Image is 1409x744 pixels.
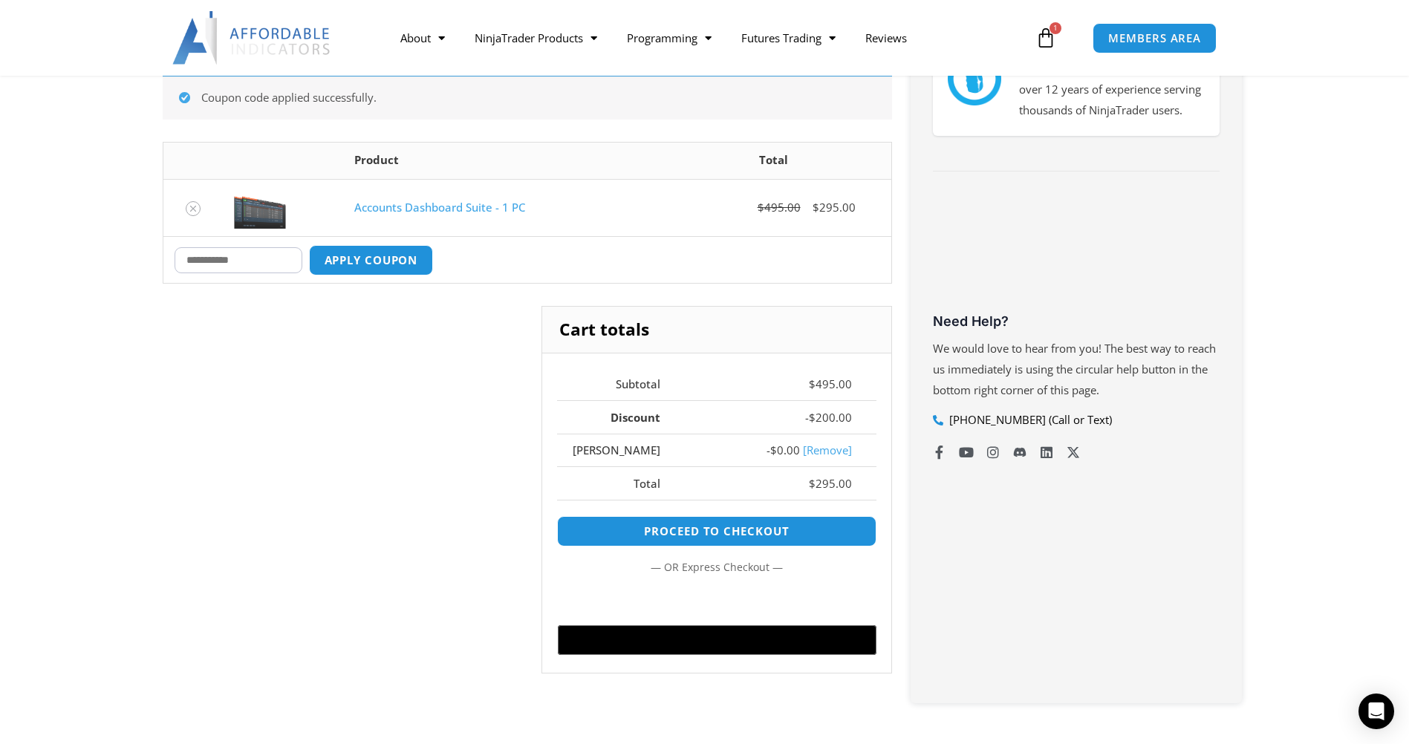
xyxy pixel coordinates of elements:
span: [PHONE_NUMBER] (Call or Text) [946,410,1112,431]
th: Total [657,143,891,179]
a: Proceed to checkout [557,516,876,546]
bdi: 295.00 [813,200,856,215]
a: MEMBERS AREA [1093,23,1217,53]
iframe: Secure express checkout frame [554,585,879,621]
h3: Need Help? [933,313,1220,330]
a: Remove mike coupon [803,443,852,457]
th: [PERSON_NAME] [557,434,685,467]
h2: Cart totals [542,307,891,353]
th: Product [343,143,656,179]
button: Buy with GPay [558,625,876,655]
bdi: 200.00 [809,410,852,425]
a: Accounts Dashboard Suite - 1 PC [354,200,525,215]
span: - [805,410,809,425]
bdi: 495.00 [809,376,852,391]
span: $ [770,443,777,457]
a: Futures Trading [726,21,850,55]
span: $ [809,410,816,425]
a: Programming [612,21,726,55]
th: Subtotal [557,368,685,401]
span: 1 [1050,22,1061,34]
span: $ [758,200,764,215]
th: Total [557,466,685,500]
th: Discount [557,400,685,434]
a: 1 [1013,16,1078,59]
span: 0.00 [770,443,800,457]
a: Reviews [850,21,922,55]
span: $ [809,376,816,391]
span: $ [813,200,819,215]
span: We would love to hear from you! The best way to reach us immediately is using the circular help b... [933,341,1216,397]
button: Apply coupon [309,245,434,275]
img: LogoAI | Affordable Indicators – NinjaTrader [172,11,332,65]
a: Remove Accounts Dashboard Suite - 1 PC from cart [186,201,201,216]
span: $ [809,476,816,491]
nav: Menu [385,21,1032,55]
div: Open Intercom Messenger [1358,694,1394,729]
p: — or — [557,558,876,577]
img: Screenshot 2024-08-26 155710eeeee | Affordable Indicators – NinjaTrader [234,187,286,229]
div: Coupon code applied successfully. [163,74,892,120]
iframe: Customer reviews powered by Trustpilot [933,198,1220,309]
a: About [385,21,460,55]
a: NinjaTrader Products [460,21,612,55]
td: - [685,434,876,467]
p: We have a strong foundation with over 12 years of experience serving thousands of NinjaTrader users. [1019,59,1205,121]
span: MEMBERS AREA [1108,33,1201,44]
bdi: 495.00 [758,200,801,215]
bdi: 295.00 [809,476,852,491]
img: mark thumbs good 43913 | Affordable Indicators – NinjaTrader [948,52,1001,105]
